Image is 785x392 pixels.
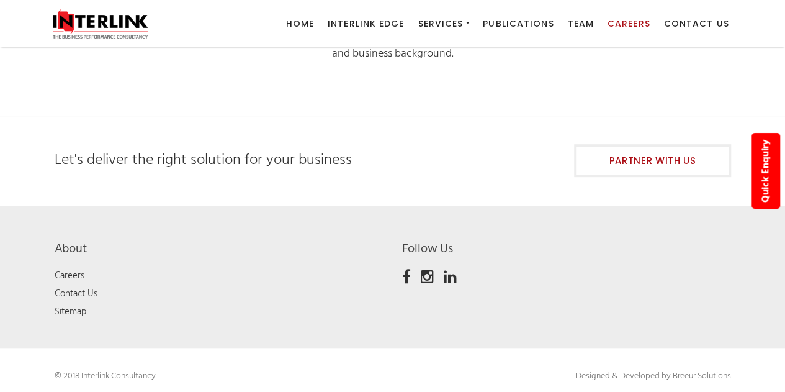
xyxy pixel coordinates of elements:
span: Home [286,17,314,30]
h5: Let's deliver the right solution for your business [55,150,562,171]
a: Sitemap [55,304,86,319]
p: © 2018 Interlink Consultancy. [55,370,323,383]
span: Careers [608,17,650,30]
span: Publications [483,17,554,30]
span: Follow Us [402,239,453,259]
span: Services [418,17,463,30]
span: About [55,239,87,259]
img: Interlink Consultancy [45,8,155,39]
a: Careers [55,268,84,283]
span: Contact Us [664,17,729,30]
a: Quick Enquiry [751,133,780,209]
a: Designed & Developed by Breeur Solutions [575,369,730,383]
a: Partner With Us [574,144,731,177]
a: Contact Us [55,286,97,301]
span: Team [567,17,593,30]
span: Interlink Edge [328,17,404,30]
